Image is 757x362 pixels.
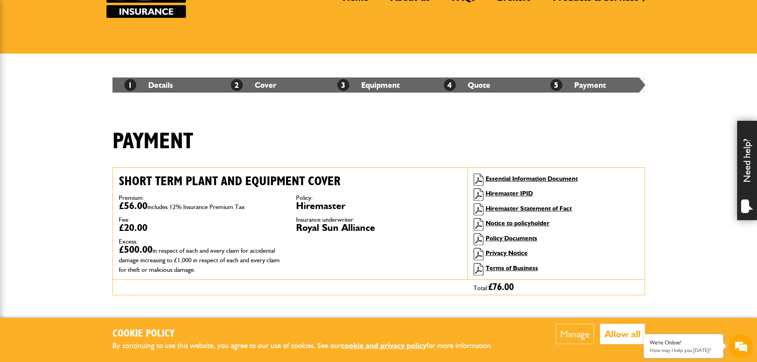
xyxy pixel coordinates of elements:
[493,283,514,292] span: 76.00
[147,203,245,211] span: includes 12% Insurance Premium Tax
[124,79,136,91] span: 1
[296,201,461,211] dd: Hiremaster
[444,79,456,91] span: 4
[486,264,538,272] a: Terms of Business
[296,223,461,232] dd: Royal Sun Alliance
[538,77,645,93] li: Payment
[486,205,572,212] a: Hiremaster Statement of Fact
[337,79,349,91] span: 3
[650,339,717,346] div: We're Online!
[119,245,284,273] dd: £500.00
[486,190,533,197] a: Hiremaster IPID
[119,217,284,223] dt: Fee:
[600,324,645,344] button: Allow all
[341,341,426,350] a: cookie and privacy policy
[124,80,173,90] a: 1Details
[113,308,645,335] h2: OUR SERVICE
[737,121,757,220] div: Need help?
[231,80,277,90] a: 2Cover
[112,340,506,352] p: By continuing to use this website, you agree to our use of cookies. See our for more information.
[486,234,537,242] a: Policy Documents
[119,223,284,232] dd: £20.00
[650,347,717,353] p: How may I help you today?
[231,79,243,91] span: 2
[486,249,528,257] a: Privacy Notice
[119,238,284,245] dt: Excess:
[337,80,400,90] a: 3Equipment
[119,195,284,201] dt: Premium:
[488,283,514,292] span: £
[119,247,280,273] span: in respect of each and every claim for accidental damage increasing to £1,000 in respect of each ...
[556,324,594,344] button: Manage
[119,201,284,211] dd: £56.00
[296,195,461,201] dt: Policy:
[112,128,193,155] h1: Payment
[296,217,461,223] dt: Insurance underwriter:
[486,175,578,182] a: Essential Information Document
[444,80,490,90] a: 4Quote
[112,328,506,340] h2: Cookie Policy
[467,280,645,295] div: Total:
[550,79,562,91] span: 5
[119,174,461,189] h2: Short term plant and equipment cover
[486,219,550,227] a: Notice to policyholder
